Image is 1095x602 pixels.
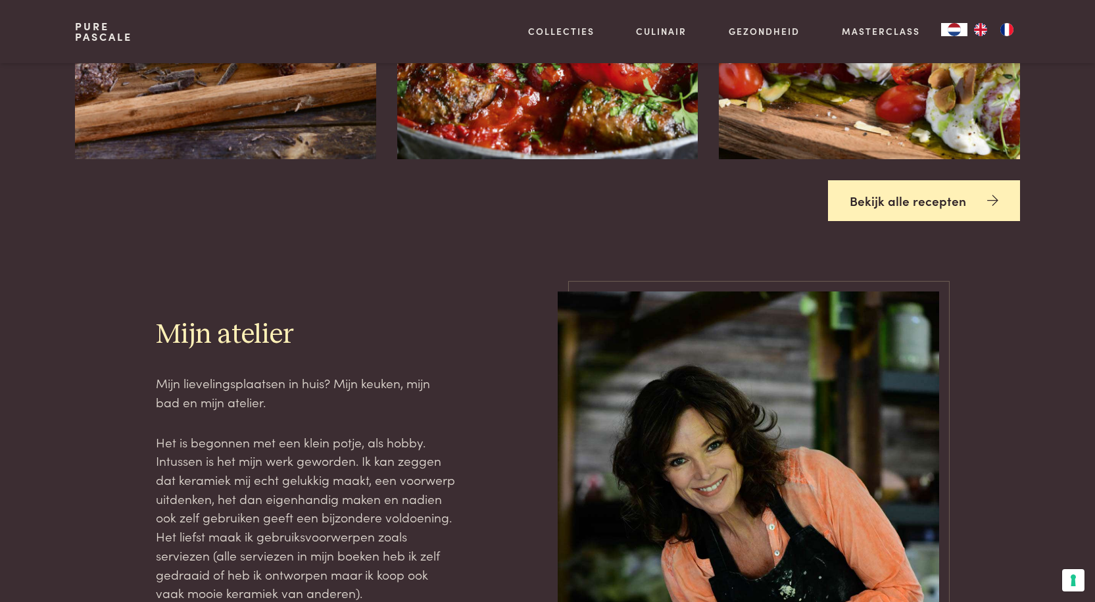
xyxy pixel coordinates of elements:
[967,23,994,36] a: EN
[941,23,967,36] a: NL
[994,23,1020,36] a: FR
[967,23,1020,36] ul: Language list
[75,21,132,42] a: PurePascale
[156,318,457,353] h2: Mijn atelier
[729,24,800,38] a: Gezondheid
[842,24,920,38] a: Masterclass
[528,24,595,38] a: Collecties
[941,23,1020,36] aside: Language selected: Nederlands
[941,23,967,36] div: Language
[828,180,1020,222] a: Bekijk alle recepten
[636,24,687,38] a: Culinair
[156,374,457,411] p: Mijn lievelingsplaatsen in huis? Mijn keuken, mijn bad en mijn atelier.
[1062,569,1084,591] button: Uw voorkeuren voor toestemming voor trackingtechnologieën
